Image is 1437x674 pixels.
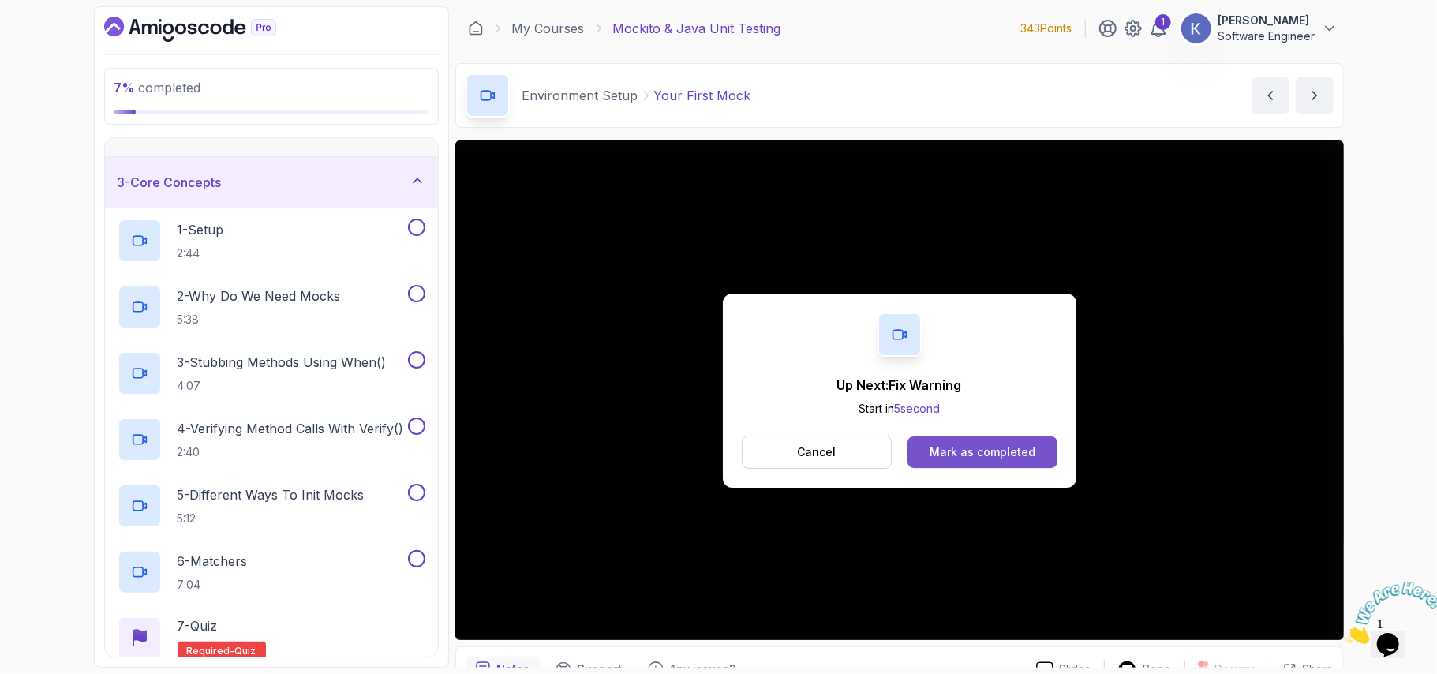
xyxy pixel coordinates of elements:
[1218,28,1315,44] p: Software Engineer
[1339,575,1437,650] iframe: chat widget
[178,419,404,438] p: 4 - Verifying Method Calls With Verify()
[1252,77,1289,114] button: previous content
[178,220,224,239] p: 1 - Setup
[187,645,235,657] span: Required-
[1021,21,1072,36] p: 343 Points
[837,401,962,417] p: Start in
[118,173,222,192] h3: 3 - Core Concepts
[1181,13,1211,43] img: user profile image
[6,6,13,20] span: 1
[837,376,962,395] p: Up Next: Fix Warning
[118,219,425,263] button: 1-Setup2:44
[105,157,438,208] button: 3-Core Concepts
[468,21,484,36] a: Dashboard
[118,285,425,329] button: 2-Why Do We Need Mocks5:38
[178,312,341,328] p: 5:38
[178,245,224,261] p: 2:44
[114,80,136,95] span: 7 %
[613,19,781,38] p: Mockito & Java Unit Testing
[1149,19,1168,38] a: 1
[178,511,365,526] p: 5:12
[178,616,218,635] p: 7 - Quiz
[178,378,387,394] p: 4:07
[118,616,425,661] button: 7-QuizRequired-quiz
[1181,13,1338,44] button: user profile image[PERSON_NAME]Software Engineer
[6,6,104,69] img: Chat attention grabber
[118,418,425,462] button: 4-Verifying Method Calls With Verify()2:40
[178,485,365,504] p: 5 - Different Ways To Init Mocks
[930,444,1035,460] div: Mark as completed
[455,140,1344,640] iframe: 3 - Your First Mock
[178,353,387,372] p: 3 - Stubbing Methods Using When()
[1218,13,1315,28] p: [PERSON_NAME]
[522,86,638,105] p: Environment Setup
[512,19,585,38] a: My Courses
[104,17,312,42] a: Dashboard
[178,286,341,305] p: 2 - Why Do We Need Mocks
[178,577,248,593] p: 7:04
[118,484,425,528] button: 5-Different Ways To Init Mocks5:12
[894,402,940,415] span: 5 second
[235,645,256,657] span: quiz
[1296,77,1334,114] button: next content
[118,351,425,395] button: 3-Stubbing Methods Using When()4:07
[742,436,893,469] button: Cancel
[907,436,1057,468] button: Mark as completed
[178,552,248,571] p: 6 - Matchers
[654,86,751,105] p: Your First Mock
[797,444,836,460] p: Cancel
[1155,14,1171,30] div: 1
[118,550,425,594] button: 6-Matchers7:04
[114,80,201,95] span: completed
[178,444,404,460] p: 2:40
